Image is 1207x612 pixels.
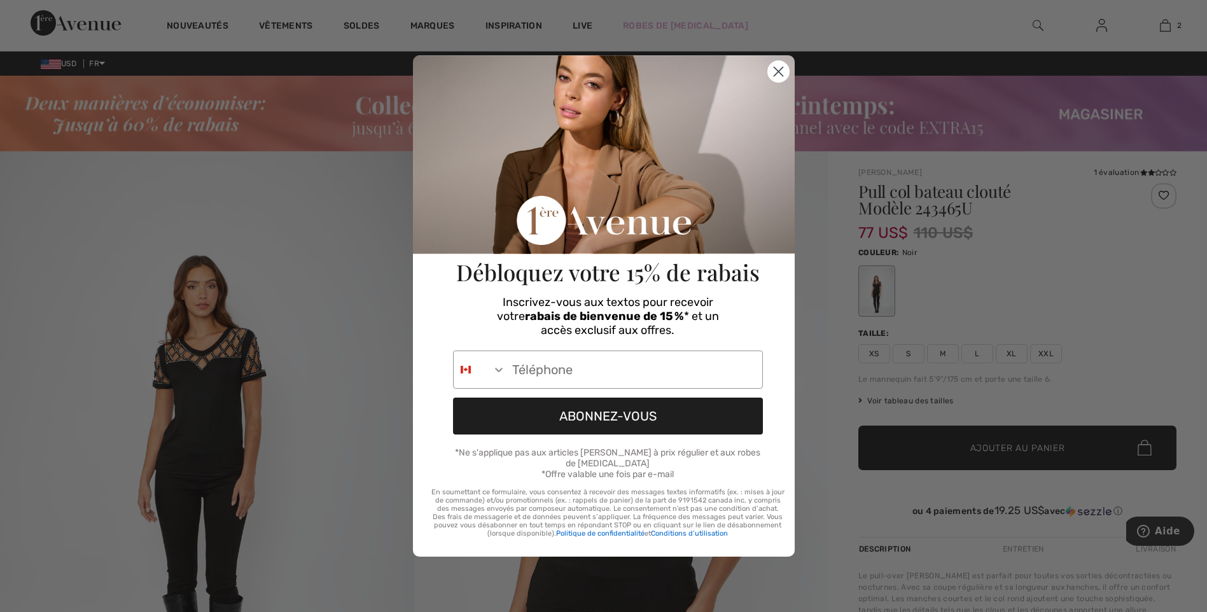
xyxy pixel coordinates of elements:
[767,60,790,83] button: Close dialog
[455,447,760,469] span: *Ne s'applique pas aux articles [PERSON_NAME] à prix régulier et aux robes de [MEDICAL_DATA]
[506,351,762,388] input: Téléphone
[497,295,719,337] span: Inscrivez-vous aux textos pour recevoir votre * et un accès exclusif aux offres.
[556,529,645,538] a: Politique de confidentialité
[454,351,506,388] button: Search Countries
[453,398,763,435] button: ABONNEZ-VOUS
[541,469,674,480] span: *Offre valable une fois par e-mail
[651,529,728,538] a: Conditions d’utilisation
[461,365,471,375] img: Canada
[29,9,54,20] span: Aide
[525,309,684,323] span: rabais de bienvenue de 15 %
[456,257,760,287] span: Débloquez votre 15% de rabais
[431,488,785,538] p: En soumettant ce formulaire, vous consentez à recevoir des messages textes informatifs (ex. : mis...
